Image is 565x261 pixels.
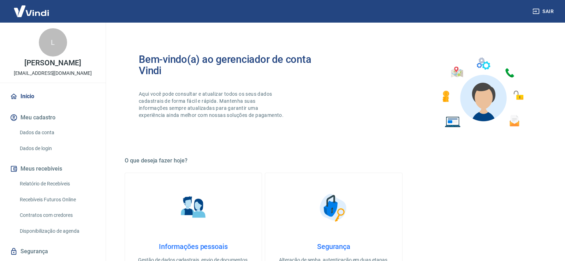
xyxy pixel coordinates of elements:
h4: Informações pessoais [136,242,250,251]
img: Imagem de um avatar masculino com diversos icones exemplificando as funcionalidades do gerenciado... [436,54,529,132]
p: [PERSON_NAME] [24,59,81,67]
a: Segurança [8,244,97,259]
h5: O que deseja fazer hoje? [125,157,543,164]
p: [EMAIL_ADDRESS][DOMAIN_NAME] [14,70,92,77]
a: Contratos com credores [17,208,97,223]
a: Dados da conta [17,125,97,140]
h2: Bem-vindo(a) ao gerenciador de conta Vindi [139,54,334,76]
a: Disponibilização de agenda [17,224,97,238]
button: Meu cadastro [8,110,97,125]
h4: Segurança [276,242,391,251]
a: Recebíveis Futuros Online [17,192,97,207]
a: Dados de login [17,141,97,156]
img: Vindi [8,0,54,22]
img: Informações pessoais [176,190,211,225]
p: Aqui você pode consultar e atualizar todos os seus dados cadastrais de forma fácil e rápida. Mant... [139,90,285,119]
div: L [39,28,67,57]
button: Sair [531,5,557,18]
a: Início [8,89,97,104]
a: Relatório de Recebíveis [17,177,97,191]
img: Segurança [316,190,351,225]
button: Meus recebíveis [8,161,97,177]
